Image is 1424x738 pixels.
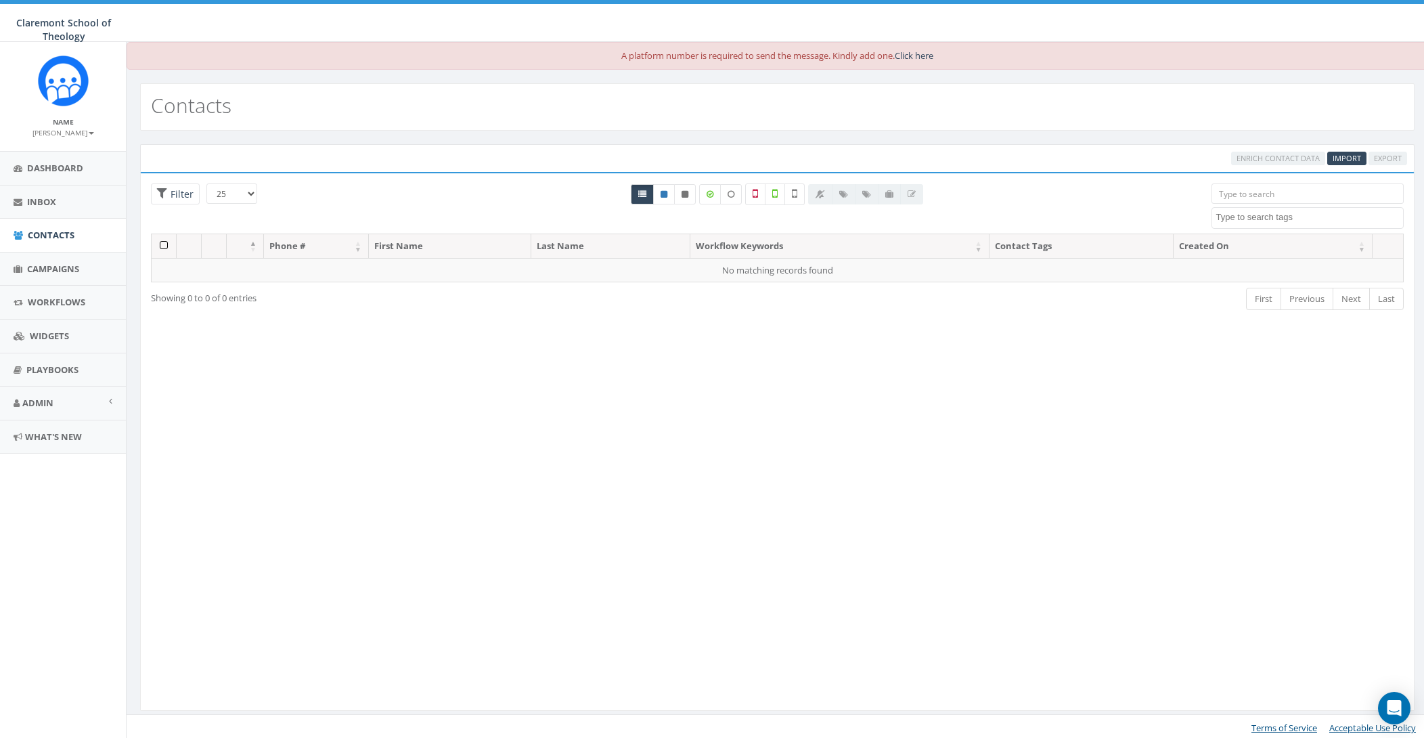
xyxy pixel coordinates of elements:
[28,296,85,308] span: Workflows
[152,258,1404,282] td: No matching records found
[25,431,82,443] span: What's New
[1378,692,1410,724] div: Open Intercom Messenger
[32,128,94,137] small: [PERSON_NAME]
[16,16,111,43] span: Claremont School of Theology
[151,183,200,204] span: Advance Filter
[1216,211,1402,223] textarea: Search
[53,117,74,127] small: Name
[1246,288,1281,310] a: First
[167,188,194,200] span: Filter
[745,183,765,205] label: Not a Mobile
[674,184,696,204] a: Opted Out
[531,234,690,258] th: Last Name
[989,234,1174,258] th: Contact Tags
[369,234,531,258] th: First Name
[895,49,933,62] a: Click here
[1211,183,1403,204] input: Type to search
[1251,722,1317,734] a: Terms of Service
[38,56,89,106] img: Rally_Corp_Icon.png
[765,183,785,205] label: Validated
[661,190,667,198] i: This phone number is subscribed and will receive texts.
[1329,722,1416,734] a: Acceptable Use Policy
[682,190,688,198] i: This phone number is unsubscribed and has opted-out of all texts.
[151,94,231,116] h2: Contacts
[631,184,654,204] a: All contacts
[26,364,79,376] span: Playbooks
[1174,234,1373,258] th: Created On: activate to sort column ascending
[151,286,661,305] div: Showing 0 to 0 of 0 entries
[30,330,69,342] span: Widgets
[1369,288,1404,310] a: Last
[27,263,79,275] span: Campaigns
[28,229,74,241] span: Contacts
[27,162,83,174] span: Dashboard
[264,234,369,258] th: Phone #: activate to sort column ascending
[22,397,53,409] span: Admin
[1327,152,1366,166] a: Import
[653,184,675,204] a: Active
[690,234,989,258] th: Workflow Keywords: activate to sort column ascending
[1333,153,1361,163] span: CSV files only
[1333,153,1361,163] span: Import
[1281,288,1333,310] a: Previous
[699,184,721,204] label: Data Enriched
[32,126,94,138] a: [PERSON_NAME]
[784,183,805,205] label: Not Validated
[1333,288,1370,310] a: Next
[720,184,742,204] label: Data not Enriched
[27,196,56,208] span: Inbox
